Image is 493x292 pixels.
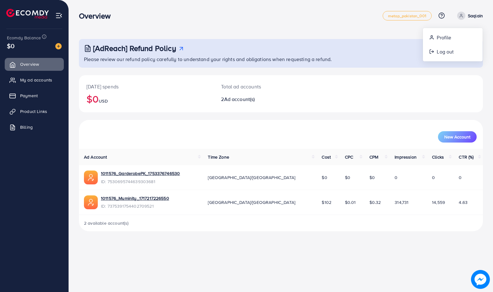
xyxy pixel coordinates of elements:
[79,11,116,20] h3: Overview
[423,28,483,62] ul: Saqlain
[437,48,454,55] span: Log out
[432,199,445,205] span: 14,559
[383,11,432,20] a: metap_pakistan_001
[459,154,474,160] span: CTR (%)
[432,154,444,160] span: Clicks
[101,195,169,201] a: 1011576_Muminity_1717217226550
[471,270,490,289] img: image
[224,96,255,103] span: Ad account(s)
[208,154,229,160] span: Time Zone
[345,174,350,181] span: $0
[369,199,381,205] span: $0.32
[20,93,38,99] span: Payment
[20,77,52,83] span: My ad accounts
[84,154,107,160] span: Ad Account
[101,178,180,185] span: ID: 7530695744639303681
[6,9,49,19] img: logo
[208,174,295,181] span: [GEOGRAPHIC_DATA]/[GEOGRAPHIC_DATA]
[322,174,327,181] span: $0
[99,98,108,104] span: USD
[5,74,64,86] a: My ad accounts
[395,174,397,181] span: 0
[86,83,206,90] p: [DATE] spends
[55,12,63,19] img: menu
[455,12,483,20] a: Saqlain
[84,220,129,226] span: 2 available account(s)
[369,174,375,181] span: $0
[444,135,470,139] span: New Account
[438,131,477,143] button: New Account
[84,171,98,184] img: ic-ads-acc.e4c84228.svg
[5,121,64,133] a: Billing
[7,35,41,41] span: Ecomdy Balance
[369,154,378,160] span: CPM
[55,43,62,49] img: image
[84,195,98,209] img: ic-ads-acc.e4c84228.svg
[5,105,64,118] a: Product Links
[208,199,295,205] span: [GEOGRAPHIC_DATA]/[GEOGRAPHIC_DATA]
[101,203,169,209] span: ID: 7375391754402709521
[322,199,331,205] span: $102
[322,154,331,160] span: Cost
[93,44,176,53] h3: [AdReach] Refund Policy
[221,96,307,102] h2: 2
[468,12,483,20] p: Saqlain
[84,55,479,63] p: Please review our refund policy carefully to understand your rights and obligations when requesti...
[395,154,417,160] span: Impression
[5,58,64,70] a: Overview
[101,170,180,177] a: 1011576_GarderobePK_1753376746530
[395,199,408,205] span: 314,731
[20,108,47,115] span: Product Links
[5,89,64,102] a: Payment
[437,34,451,41] span: Profile
[388,14,426,18] span: metap_pakistan_001
[432,174,435,181] span: 0
[20,61,39,67] span: Overview
[459,174,462,181] span: 0
[221,83,307,90] p: Total ad accounts
[345,154,353,160] span: CPC
[20,124,33,130] span: Billing
[7,41,14,50] span: $0
[459,199,468,205] span: 4.63
[86,93,206,105] h2: $0
[345,199,356,205] span: $0.01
